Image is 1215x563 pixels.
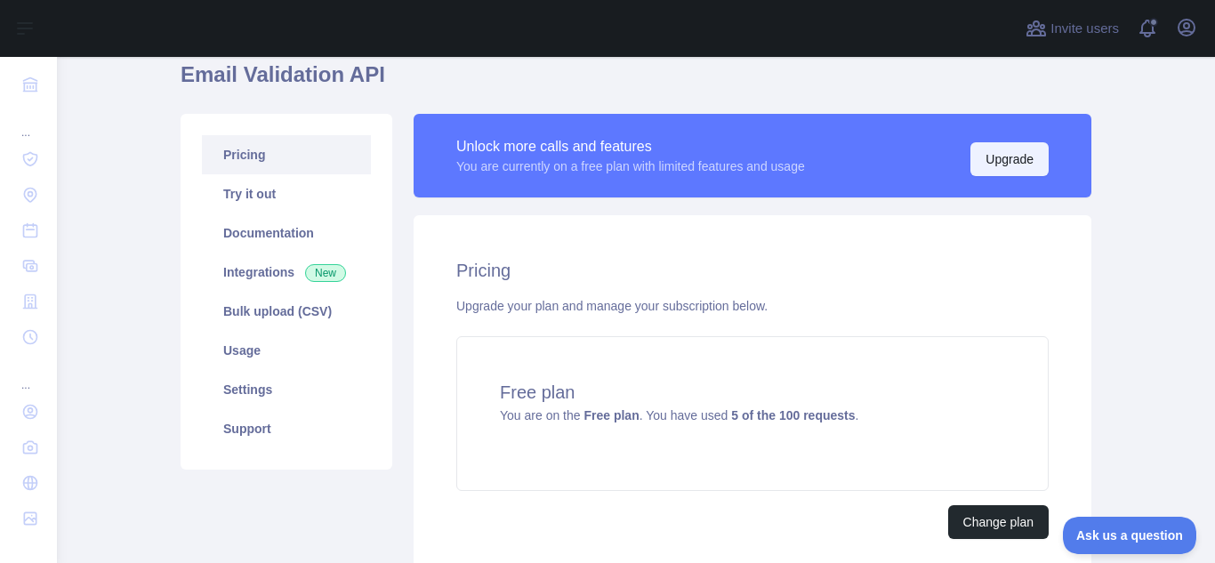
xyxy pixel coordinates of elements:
span: You are on the . You have used . [500,408,858,422]
button: Invite users [1022,14,1122,43]
strong: Free plan [583,408,639,422]
a: Try it out [202,174,371,213]
div: Upgrade your plan and manage your subscription below. [456,297,1049,315]
span: Invite users [1050,19,1119,39]
a: Usage [202,331,371,370]
a: Support [202,409,371,448]
div: ... [14,357,43,392]
h1: Email Validation API [181,60,1091,103]
a: Pricing [202,135,371,174]
div: You are currently on a free plan with limited features and usage [456,157,805,175]
a: Documentation [202,213,371,253]
button: Upgrade [970,142,1049,176]
span: New [305,264,346,282]
iframe: Toggle Customer Support [1063,517,1197,554]
div: ... [14,104,43,140]
a: Settings [202,370,371,409]
h2: Pricing [456,258,1049,283]
button: Change plan [948,505,1049,539]
a: Bulk upload (CSV) [202,292,371,331]
div: Unlock more calls and features [456,136,805,157]
strong: 5 of the 100 requests [731,408,855,422]
h4: Free plan [500,380,1005,405]
a: Integrations New [202,253,371,292]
